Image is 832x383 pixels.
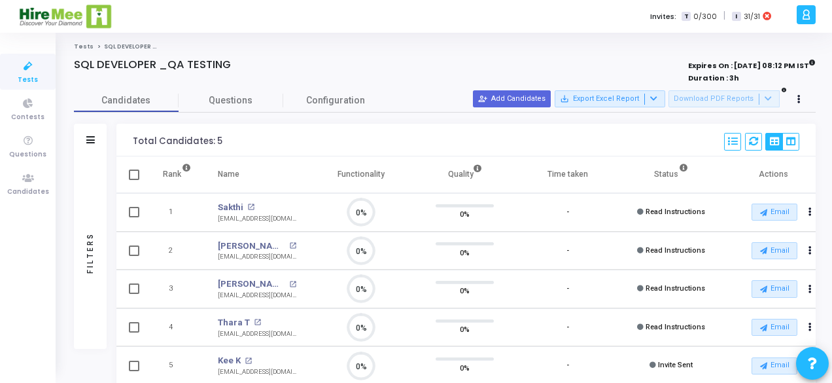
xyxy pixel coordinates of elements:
[104,43,195,50] span: SQL DEVELOPER _QA TESTING
[646,323,705,331] span: Read Instructions
[218,354,241,367] a: Kee K
[688,73,739,83] strong: Duration : 3h
[668,90,780,107] button: Download PDF Reports
[744,11,760,22] span: 31/31
[801,318,820,337] button: Actions
[752,280,797,297] button: Email
[218,201,243,214] a: Sakthi
[752,204,797,221] button: Email
[646,246,705,255] span: Read Instructions
[149,156,205,193] th: Rank
[646,284,705,293] span: Read Instructions
[247,204,254,211] mat-icon: open_in_new
[473,90,551,107] button: Add Candidates
[566,207,569,218] div: -
[309,156,413,193] th: Functionality
[566,283,569,295] div: -
[289,281,296,288] mat-icon: open_in_new
[478,94,487,103] mat-icon: person_add_alt
[555,90,665,107] button: Export Excel Report
[84,181,96,325] div: Filters
[723,156,826,193] th: Actions
[723,9,725,23] span: |
[460,208,470,221] span: 0%
[306,94,365,107] span: Configuration
[149,308,205,347] td: 4
[688,57,816,71] strong: Expires On : [DATE] 08:12 PM IST
[460,284,470,297] span: 0%
[149,232,205,270] td: 2
[7,187,49,198] span: Candidates
[732,12,740,22] span: I
[218,252,296,262] div: [EMAIL_ADDRESS][DOMAIN_NAME]
[460,323,470,336] span: 0%
[752,242,797,259] button: Email
[9,149,46,160] span: Questions
[658,361,693,369] span: Invite Sent
[74,43,816,51] nav: breadcrumb
[179,94,283,107] span: Questions
[566,322,569,333] div: -
[74,43,94,50] a: Tests
[218,214,296,224] div: [EMAIL_ADDRESS][DOMAIN_NAME]
[149,270,205,308] td: 3
[254,319,261,326] mat-icon: open_in_new
[646,208,705,216] span: Read Instructions
[801,204,820,222] button: Actions
[149,193,205,232] td: 1
[218,240,286,253] a: [PERSON_NAME]
[547,167,588,181] div: Time taken
[765,133,799,151] div: View Options
[650,11,676,22] label: Invites:
[11,112,44,123] span: Contests
[218,167,239,181] div: Name
[218,329,296,339] div: [EMAIL_ADDRESS][DOMAIN_NAME]
[460,246,470,259] span: 0%
[693,11,717,22] span: 0/300
[619,156,723,193] th: Status
[413,156,516,193] th: Quality
[801,280,820,299] button: Actions
[218,291,296,301] div: [EMAIL_ADDRESS][DOMAIN_NAME]
[289,242,296,249] mat-icon: open_in_new
[74,58,231,71] h4: SQL DEVELOPER _QA TESTING
[18,3,113,29] img: logo
[218,278,286,291] a: [PERSON_NAME] M
[801,242,820,260] button: Actions
[133,136,222,147] div: Total Candidates: 5
[752,357,797,374] button: Email
[460,361,470,374] span: 0%
[245,357,252,365] mat-icon: open_in_new
[560,94,569,103] mat-icon: save_alt
[566,360,569,371] div: -
[566,246,569,257] div: -
[218,367,296,377] div: [EMAIL_ADDRESS][DOMAIN_NAME]
[74,94,179,107] span: Candidates
[18,75,38,86] span: Tests
[682,12,690,22] span: T
[752,319,797,336] button: Email
[218,316,250,329] a: Thara T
